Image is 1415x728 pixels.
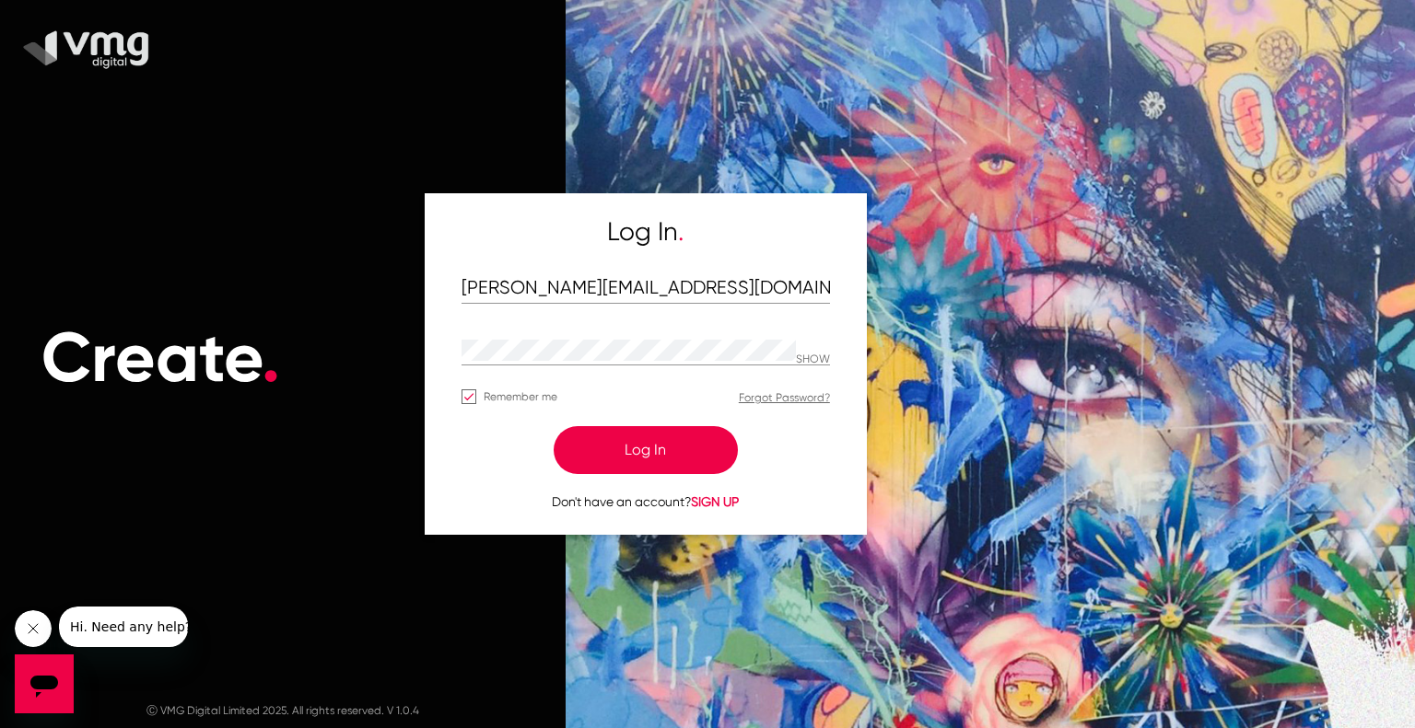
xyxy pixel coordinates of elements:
iframe: Message from company [59,607,188,647]
input: Email Address [462,278,830,299]
span: SIGN UP [691,494,739,509]
span: . [262,316,280,399]
a: Forgot Password? [739,391,830,404]
p: Hide password [796,353,830,366]
p: Don't have an account? [462,492,830,512]
span: Hi. Need any help? [11,13,133,28]
iframe: Close message [15,610,52,647]
iframe: Button to launch messaging window [15,654,74,713]
h5: Log In [462,216,830,248]
span: . [678,216,684,247]
button: Log In [554,426,738,474]
span: Remember me [484,386,557,408]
